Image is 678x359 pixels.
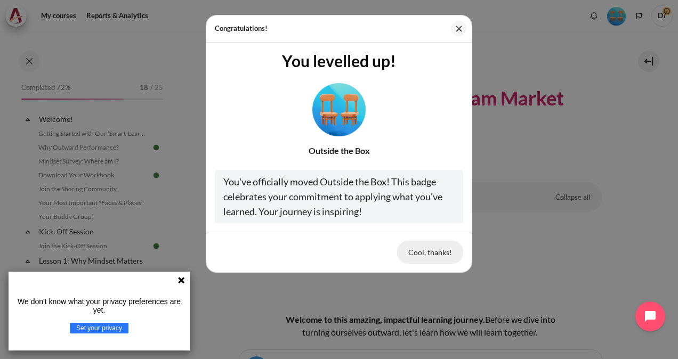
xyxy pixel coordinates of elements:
[215,51,463,70] h3: You levelled up!
[215,170,463,223] div: You've officially moved Outside the Box! This badge celebrates your commitment to applying what y...
[451,21,466,36] button: Close
[13,297,185,314] p: We don't know what your privacy preferences are yet.
[215,23,268,34] h5: Congratulations!
[70,323,128,333] button: Set your privacy
[312,83,366,136] img: Level #4
[397,241,463,263] button: Cool, thanks!
[215,144,463,157] div: Outside the Box
[312,79,366,136] div: Level #4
